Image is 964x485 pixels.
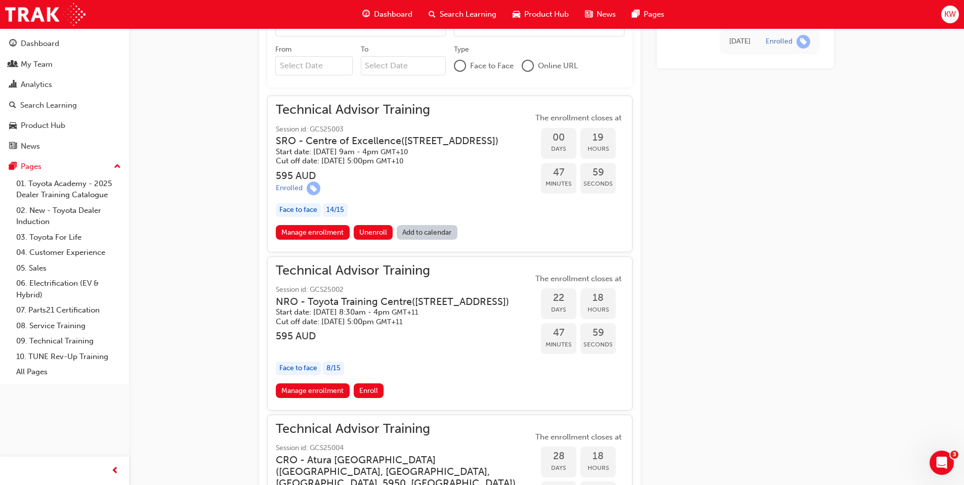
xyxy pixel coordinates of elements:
div: Pages [21,161,41,172]
span: Technical Advisor Training [276,265,525,277]
div: 14 / 15 [323,203,348,217]
span: search-icon [429,8,436,21]
span: car-icon [9,121,17,130]
span: The enrollment closes at [533,112,624,124]
span: Online URL [538,60,578,72]
input: From [275,56,353,75]
input: To [361,56,446,75]
div: Face to face [276,362,321,375]
span: Minutes [541,339,576,350]
span: Search Learning [440,9,496,20]
div: To [361,45,368,55]
span: chart-icon [9,80,17,90]
span: Pages [644,9,664,20]
a: 09. Technical Training [12,333,125,349]
span: 47 [541,327,576,339]
div: Type [454,45,469,55]
span: Dashboard [374,9,412,20]
span: prev-icon [111,465,119,477]
h3: SRO - Centre of Excellence ( [STREET_ADDRESS] ) [276,135,498,147]
div: From [275,45,291,55]
a: 07. Parts21 Certification [12,302,125,318]
div: Search Learning [20,100,77,111]
a: car-iconProduct Hub [505,4,577,25]
span: guage-icon [9,39,17,49]
span: news-icon [9,142,17,151]
button: KW [941,6,959,23]
a: Dashboard [4,34,125,53]
span: Australian Eastern Standard Time GMT+10 [381,148,408,156]
a: 03. Toyota For Life [12,230,125,245]
a: Product Hub [4,116,125,135]
a: Manage enrollment [276,225,350,240]
span: learningRecordVerb_ENROLL-icon [797,35,810,49]
span: pages-icon [632,8,640,21]
span: Minutes [541,178,576,190]
span: 59 [580,327,616,339]
span: Days [541,143,576,155]
div: Dashboard [21,38,59,50]
span: 00 [541,132,576,144]
span: Days [541,304,576,316]
h3: 595 AUD [276,330,525,342]
img: Trak [5,3,86,26]
span: Days [541,462,576,474]
a: All Pages [12,364,125,380]
a: search-iconSearch Learning [421,4,505,25]
a: 02. New - Toyota Dealer Induction [12,203,125,230]
span: Unenroll [359,228,387,237]
span: The enrollment closes at [533,273,624,285]
a: news-iconNews [577,4,624,25]
div: Product Hub [21,120,65,131]
span: guage-icon [362,8,370,21]
a: My Team [4,55,125,74]
span: Seconds [580,339,616,350]
span: 28 [541,451,576,462]
h5: Start date: [DATE] 9am - 4pm [276,147,498,157]
span: 19 [580,132,616,144]
a: Add to calendar [397,225,457,240]
span: 18 [580,451,616,462]
div: Enrolled [276,184,303,193]
span: Product Hub [524,9,569,20]
div: Analytics [21,79,52,91]
a: pages-iconPages [624,4,673,25]
span: Hours [580,462,616,474]
span: pages-icon [9,162,17,171]
span: Session id: GCS25004 [276,443,533,454]
a: 08. Service Training [12,318,125,334]
span: 47 [541,167,576,179]
span: News [597,9,616,20]
span: Australian Eastern Daylight Time GMT+11 [376,318,403,326]
div: Face to face [276,203,321,217]
a: 01. Toyota Academy - 2025 Dealer Training Catalogue [12,176,125,203]
a: 06. Electrification (EV & Hybrid) [12,276,125,302]
div: 8 / 15 [323,362,344,375]
div: My Team [21,59,53,70]
span: search-icon [9,101,16,110]
span: news-icon [585,8,593,21]
span: 18 [580,292,616,304]
span: The enrollment closes at [533,431,624,443]
a: News [4,137,125,156]
h3: NRO - Toyota Training Centre ( [STREET_ADDRESS] ) [276,296,509,307]
a: Manage enrollment [276,383,350,398]
a: Analytics [4,75,125,94]
span: Session id: GCS25002 [276,284,525,296]
button: Pages [4,157,125,176]
a: Search Learning [4,96,125,115]
span: up-icon [114,160,121,173]
span: Enroll [359,386,378,395]
a: 04. Customer Experience [12,245,125,260]
span: people-icon [9,60,17,69]
span: 22 [541,292,576,304]
iframe: Intercom live chat [930,451,954,475]
span: Australian Eastern Standard Time GMT+10 [376,157,403,165]
h5: Cut off date: [DATE] 5:00pm [276,156,498,166]
div: Thu Feb 06 2025 20:51:00 GMT+1100 (Australian Eastern Daylight Time) [729,36,750,48]
a: 10. TUNE Rev-Up Training [12,349,125,365]
h5: Cut off date: [DATE] 5:00pm [276,317,509,327]
span: KW [944,9,956,20]
button: DashboardMy TeamAnalyticsSearch LearningProduct HubNews [4,32,125,157]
